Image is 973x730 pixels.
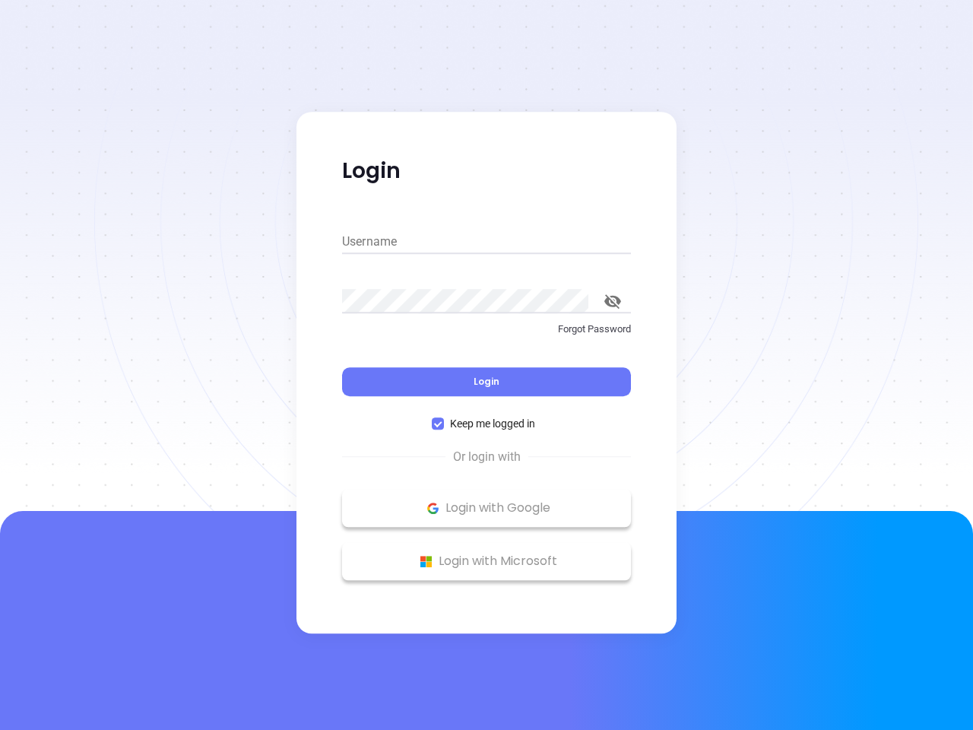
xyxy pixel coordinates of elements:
p: Login with Microsoft [350,550,623,573]
p: Forgot Password [342,322,631,337]
button: Microsoft Logo Login with Microsoft [342,542,631,580]
span: Login [474,375,499,388]
button: toggle password visibility [594,283,631,319]
p: Login with Google [350,497,623,519]
span: Or login with [445,448,528,466]
img: Google Logo [423,499,442,518]
img: Microsoft Logo [417,552,436,571]
button: Login [342,367,631,396]
span: Keep me logged in [444,415,541,432]
a: Forgot Password [342,322,631,349]
button: Google Logo Login with Google [342,489,631,527]
p: Login [342,157,631,185]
